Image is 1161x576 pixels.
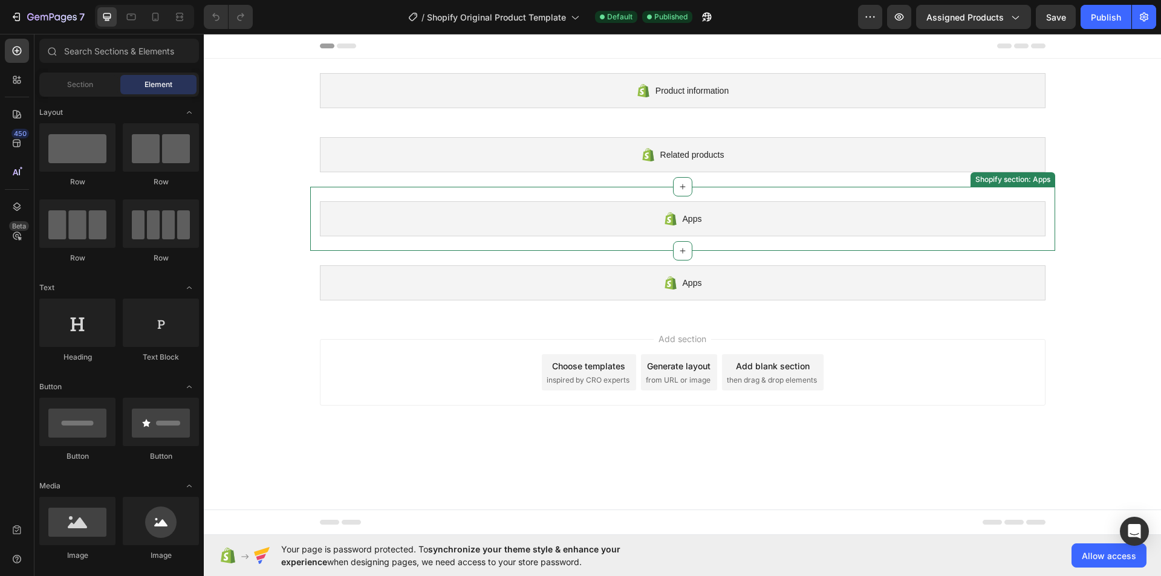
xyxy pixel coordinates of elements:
div: Button [123,451,199,462]
span: Element [145,79,172,90]
button: Allow access [1072,543,1146,568]
span: Text [39,282,54,293]
span: Layout [39,107,63,118]
span: inspired by CRO experts [343,341,426,352]
div: 450 [11,129,29,138]
div: Open Intercom Messenger [1120,517,1149,546]
div: Row [39,253,115,264]
span: Toggle open [180,377,199,396]
span: from URL or image [442,341,507,352]
span: Apps [479,178,498,192]
span: Published [654,11,688,22]
div: Row [39,176,115,187]
div: Shopify section: Apps [769,140,849,151]
div: Publish [1091,11,1121,24]
div: Row [123,253,199,264]
button: Assigned Products [916,5,1031,29]
span: Media [39,481,60,491]
span: Save [1046,12,1066,22]
span: then drag & drop elements [523,341,613,352]
span: Related products [457,114,521,128]
p: 7 [79,10,85,24]
span: synchronize your theme style & enhance your experience [281,544,620,567]
span: Section [67,79,93,90]
span: Add section [450,299,507,311]
span: Your page is password protected. To when designing pages, we need access to your store password. [281,543,668,568]
div: Button [39,451,115,462]
div: Row [123,176,199,187]
span: Toggle open [180,476,199,496]
div: Text Block [123,352,199,363]
span: / [421,11,424,24]
div: Image [123,550,199,561]
span: Toggle open [180,278,199,297]
button: 7 [5,5,90,29]
span: Assigned Products [926,11,1004,24]
input: Search Sections & Elements [39,39,199,63]
div: Heading [39,352,115,363]
button: Save [1036,5,1076,29]
span: Shopify Original Product Template [427,11,566,24]
button: Publish [1081,5,1131,29]
div: Choose templates [348,326,421,338]
iframe: Design area [204,34,1161,535]
span: Product information [452,50,525,64]
span: Button [39,381,62,392]
div: Add blank section [532,326,606,338]
span: Allow access [1082,549,1136,562]
span: Toggle open [180,103,199,122]
div: Image [39,550,115,561]
span: Apps [479,242,498,256]
span: Default [607,11,633,22]
div: Undo/Redo [204,5,253,29]
div: Generate layout [443,326,507,338]
div: Beta [9,221,29,231]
